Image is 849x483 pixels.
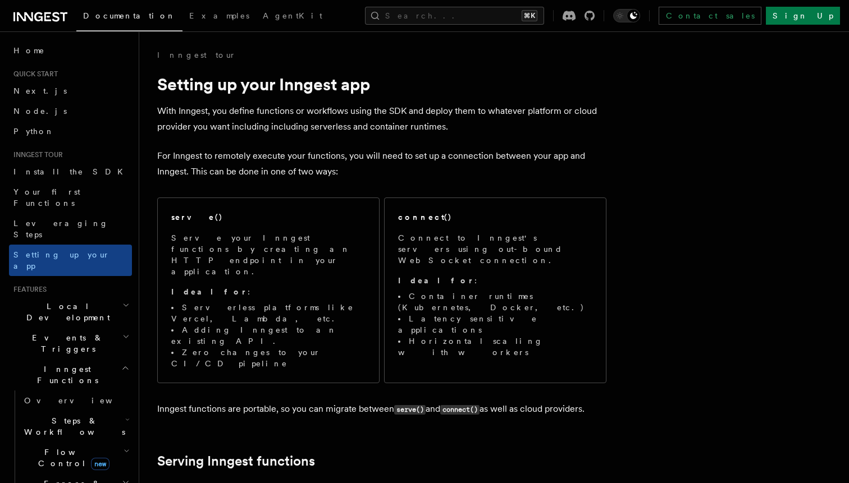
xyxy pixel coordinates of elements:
p: Connect to Inngest's servers using out-bound WebSocket connection. [398,232,592,266]
span: Overview [24,396,140,405]
a: Leveraging Steps [9,213,132,245]
a: Inngest tour [157,49,236,61]
span: Install the SDK [13,167,130,176]
p: Inngest functions are portable, so you can migrate between and as well as cloud providers. [157,401,606,417]
p: : [398,275,592,286]
a: Your first Functions [9,182,132,213]
span: Documentation [83,11,176,20]
p: : [171,286,366,297]
span: Steps & Workflows [20,415,125,438]
p: With Inngest, you define functions or workflows using the SDK and deploy them to whatever platfor... [157,103,606,135]
span: Features [9,285,47,294]
a: Overview [20,390,132,411]
span: Quick start [9,70,58,79]
button: Local Development [9,296,132,328]
span: Next.js [13,86,67,95]
strong: Ideal for [171,287,248,296]
span: Events & Triggers [9,332,122,355]
a: Contact sales [659,7,761,25]
button: Events & Triggers [9,328,132,359]
li: Latency sensitive applications [398,313,592,335]
span: Leveraging Steps [13,219,108,239]
code: connect() [440,405,480,415]
button: Flow Controlnew [20,442,132,473]
li: Adding Inngest to an existing API. [171,324,366,347]
h1: Setting up your Inngest app [157,74,606,94]
a: Python [9,121,132,141]
a: Setting up your app [9,245,132,276]
li: Serverless platforms like Vercel, Lambda, etc. [171,302,366,324]
a: AgentKit [256,3,329,30]
a: Install the SDK [9,162,132,182]
a: Home [9,40,132,61]
li: Zero changes to your CI/CD pipeline [171,347,366,369]
span: Examples [189,11,249,20]
span: Python [13,127,54,136]
a: Examples [182,3,256,30]
span: Node.js [13,107,67,116]
span: Home [13,45,45,56]
h2: connect() [398,211,452,223]
a: Sign Up [766,7,840,25]
a: connect()Connect to Inngest's servers using out-bound WebSocket connection.Ideal for:Container ru... [384,197,606,383]
button: Steps & Workflows [20,411,132,442]
a: serve()Serve your Inngest functions by creating an HTTP endpoint in your application.Ideal for:Se... [157,197,380,383]
button: Inngest Functions [9,359,132,390]
a: Node.js [9,101,132,121]
p: Serve your Inngest functions by creating an HTTP endpoint in your application. [171,232,366,277]
span: AgentKit [263,11,322,20]
a: Documentation [76,3,182,31]
span: Flow Control [20,447,124,469]
span: new [91,458,109,470]
kbd: ⌘K [522,10,537,21]
span: Setting up your app [13,250,110,270]
li: Container runtimes (Kubernetes, Docker, etc.) [398,291,592,313]
h2: serve() [171,211,223,223]
span: Your first Functions [13,187,80,208]
strong: Ideal for [398,276,474,285]
span: Local Development [9,301,122,323]
button: Toggle dark mode [613,9,640,22]
a: Serving Inngest functions [157,453,315,469]
p: For Inngest to remotely execute your functions, you will need to set up a connection between your... [157,148,606,180]
code: serve() [394,405,426,415]
span: Inngest Functions [9,364,121,386]
span: Inngest tour [9,150,63,159]
button: Search...⌘K [365,7,544,25]
a: Next.js [9,81,132,101]
li: Horizontal scaling with workers [398,335,592,358]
